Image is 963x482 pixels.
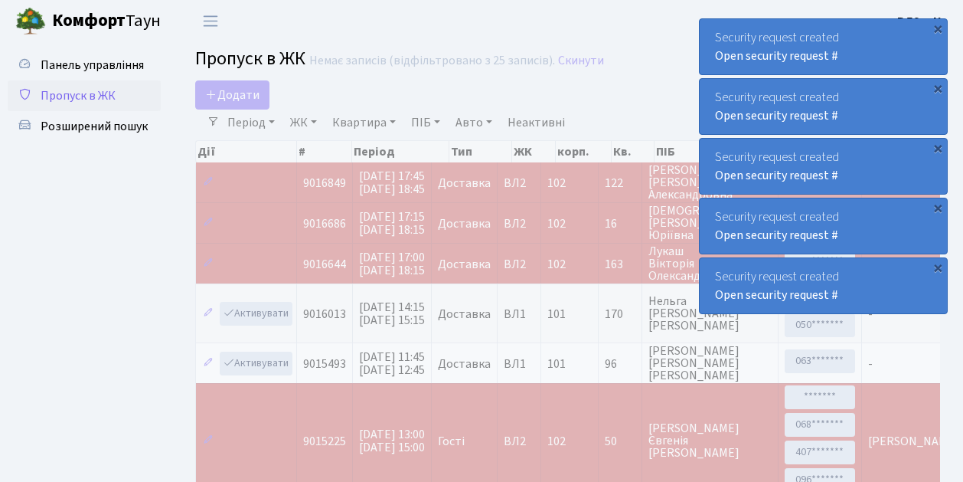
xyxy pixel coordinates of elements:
a: Квартира [326,110,402,136]
div: Security request created [700,258,947,313]
div: Немає записів (відфільтровано з 25 записів). [309,54,555,68]
img: logo.png [15,6,46,37]
a: Скинути [558,54,604,68]
a: Авто [449,110,498,136]
span: Пропуск в ЖК [195,45,305,72]
span: 9016644 [303,256,346,273]
span: Лукаш Вікторія Олександрівна [648,245,772,282]
span: Доставка [438,177,491,189]
span: ВЛ2 [504,218,534,230]
span: [DATE] 11:45 [DATE] 12:45 [359,349,425,379]
span: 9016013 [303,306,346,323]
span: ВЛ1 [504,358,534,370]
span: Нельга [PERSON_NAME] [PERSON_NAME] [648,295,772,332]
a: Open security request # [715,227,838,244]
a: Розширений пошук [8,111,161,142]
th: Тип [449,141,512,162]
span: Доставка [438,218,491,230]
th: Період [352,141,449,162]
span: 102 [547,256,566,273]
span: 96 [605,358,635,370]
span: Розширений пошук [41,118,148,135]
span: 122 [605,177,635,189]
th: # [297,141,352,162]
span: [DATE] 13:00 [DATE] 15:00 [359,426,425,456]
th: ЖК [512,141,556,162]
span: 102 [547,215,566,232]
span: Таун [52,8,161,34]
span: ВЛ1 [504,308,534,320]
a: ЖК [284,110,323,136]
span: [DATE] 17:00 [DATE] 18:15 [359,249,425,279]
span: [DATE] 17:15 [DATE] 18:15 [359,208,425,238]
span: 102 [547,433,566,450]
span: Доставка [438,258,491,271]
div: × [930,260,945,275]
span: Додати [205,87,260,103]
div: × [930,140,945,156]
span: 50 [605,435,635,448]
span: 170 [605,308,635,320]
span: 163 [605,258,635,271]
a: Період [221,110,281,136]
span: [DEMOGRAPHIC_DATA] [PERSON_NAME] Юріївна [648,205,772,241]
a: Open security request # [715,167,838,184]
span: Панель управління [41,57,144,74]
span: Доставка [438,308,491,320]
a: Активувати [220,302,292,326]
span: 102 [547,175,566,192]
span: Гості [438,435,465,448]
span: ВЛ2 [504,177,534,189]
span: 9015225 [303,433,346,450]
span: [PERSON_NAME] [PERSON_NAME] [PERSON_NAME] [648,345,772,382]
div: Security request created [700,19,947,74]
span: - [868,356,873,372]
button: Переключити навігацію [191,8,230,34]
span: 9016849 [303,175,346,192]
th: корп. [556,141,612,162]
span: ВЛ2 [504,435,534,448]
div: × [930,21,945,36]
span: 101 [547,306,566,323]
span: [DATE] 17:45 [DATE] 18:45 [359,168,425,198]
span: Доставка [438,358,491,370]
span: 9015493 [303,356,346,372]
a: Активувати [220,352,292,375]
a: Додати [195,80,269,110]
span: Пропуск в ЖК [41,87,116,104]
th: Кв. [612,141,655,162]
div: Security request created [700,198,947,254]
div: × [930,200,945,215]
a: Open security request # [715,48,838,64]
span: [PERSON_NAME] [PERSON_NAME] Александровна [648,164,772,201]
a: ПІБ [405,110,446,136]
div: Security request created [700,79,947,134]
div: × [930,80,945,96]
b: ВЛ2 -. К. [897,13,945,30]
span: 16 [605,218,635,230]
a: ВЛ2 -. К. [897,12,945,31]
span: ВЛ2 [504,258,534,271]
span: [DATE] 14:15 [DATE] 15:15 [359,299,425,329]
th: Дії [196,141,297,162]
a: Неактивні [501,110,571,136]
span: [PERSON_NAME] Євгенія [PERSON_NAME] [648,422,772,459]
b: Комфорт [52,8,126,33]
span: 101 [547,356,566,372]
span: 9016686 [303,215,346,232]
th: ПІБ [655,141,759,162]
a: Пропуск в ЖК [8,80,161,111]
a: Панель управління [8,50,161,80]
div: Security request created [700,139,947,194]
a: Open security request # [715,287,838,303]
a: Open security request # [715,107,838,124]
